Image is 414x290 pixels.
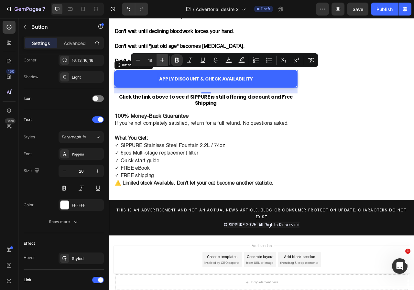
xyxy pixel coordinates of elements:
div: Styled [72,256,102,262]
span: Draft [261,6,270,12]
div: Color [24,202,34,208]
p: Button [31,23,86,31]
span: / [193,6,194,13]
div: Editor contextual toolbar [131,53,318,67]
span: © SIPPURE 2025. All Rights Reserved [146,259,242,267]
div: Publish [376,6,393,13]
button: Save [347,3,368,16]
div: Styles [24,134,35,140]
button: 7 [3,3,48,16]
div: Shadow [24,74,38,80]
div: Show more [49,219,79,225]
div: FFFFFF [72,202,102,208]
div: Corner [24,57,37,63]
div: Effect [24,241,35,246]
button: Show more [24,216,104,228]
iframe: Intercom live chat [392,258,408,274]
span: Paragraph 1* [61,134,86,140]
div: Text [24,117,32,123]
div: 450 [6,69,16,74]
div: Icon [24,96,31,102]
span: Advertorial desire 2 [196,6,239,13]
p: Settings [32,40,50,47]
div: Light [72,74,102,80]
div: Hover [24,255,35,261]
div: Size [24,166,41,175]
span: 1 [405,249,410,254]
p: Advanced [64,40,86,47]
div: 16, 13, 16, 16 [72,58,102,63]
span: THIS IS AN ADVERTISEMENT AND NOT AN ACTUAL NEWS ARTICLE, BLOG OR CONSUMER PROTECTION UPDATE. CHAR... [9,241,379,256]
div: Undo/Redo [122,3,148,16]
div: Font [24,151,32,157]
button: Paragraph 1* [59,131,104,143]
div: Poppins [72,151,102,157]
iframe: Design area [109,18,414,290]
p: 7 [42,5,45,13]
div: Beta [5,118,16,124]
div: Link [24,277,31,283]
span: Save [353,6,363,12]
button: Publish [371,3,398,16]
